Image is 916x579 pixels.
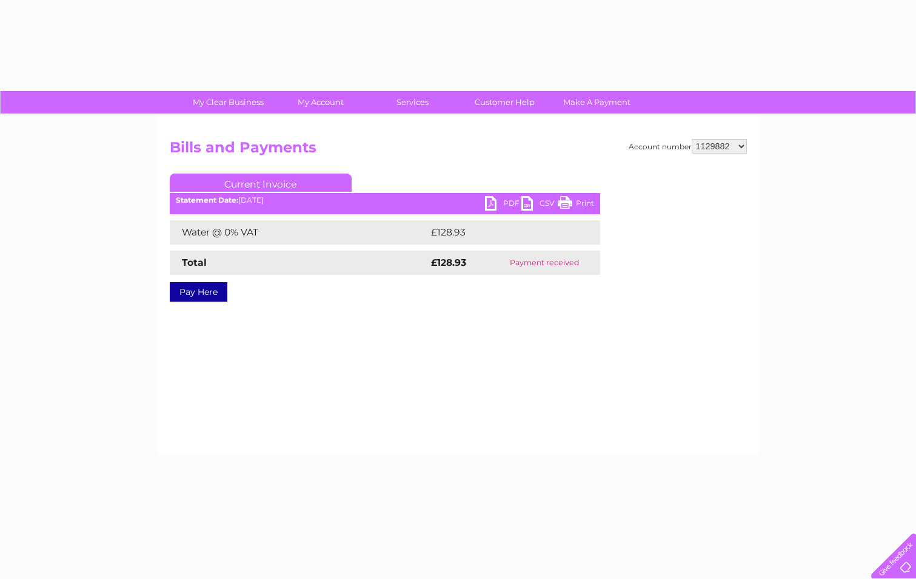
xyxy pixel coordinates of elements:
a: Print [558,196,594,214]
div: [DATE] [170,196,600,205]
a: CSV [521,196,558,214]
a: PDF [485,196,521,214]
div: Account number [629,139,747,154]
h2: Bills and Payments [170,139,747,162]
td: Water @ 0% VAT [170,220,428,245]
a: Customer Help [455,91,555,113]
strong: Total [182,257,207,268]
b: Statement Date: [176,195,238,205]
a: Make A Payment [547,91,647,113]
a: My Clear Business [178,91,278,113]
a: My Account [270,91,370,113]
td: £128.93 [428,220,578,245]
a: Services [363,91,463,113]
a: Current Invoice [170,174,352,192]
td: Payment received [489,251,600,275]
strong: £128.93 [431,257,466,268]
a: Pay Here [170,282,227,302]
